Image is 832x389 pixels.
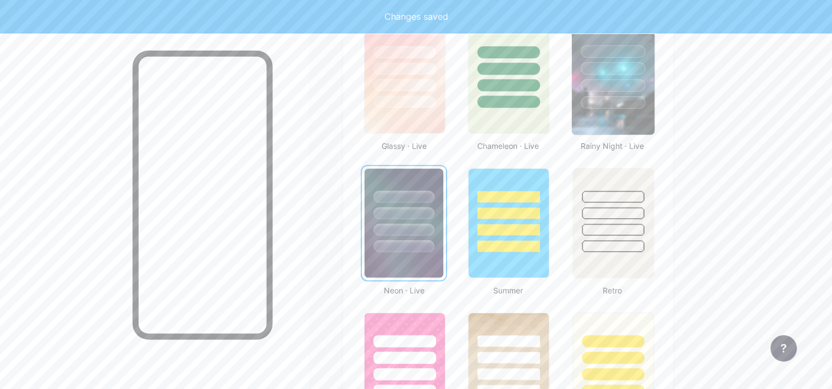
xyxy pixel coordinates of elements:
div: Glassy · Live [361,140,447,152]
img: rainy_night.jpg [571,23,654,135]
div: Retro [569,285,655,296]
div: Changes saved [384,10,448,23]
div: Rainy Night · Live [569,140,655,152]
div: Neon · Live [361,285,447,296]
div: Chameleon · Live [465,140,551,152]
div: Summer [465,285,551,296]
